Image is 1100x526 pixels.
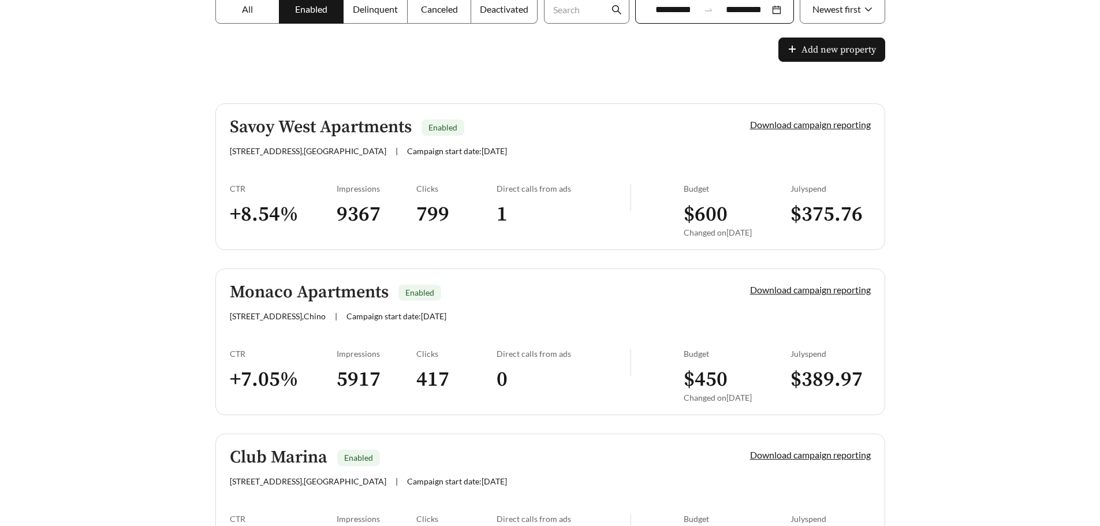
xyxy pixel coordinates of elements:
[497,514,630,524] div: Direct calls from ads
[230,118,412,137] h5: Savoy West Apartments
[684,184,790,193] div: Budget
[230,367,337,393] h3: + 7.05 %
[337,514,417,524] div: Impressions
[344,453,373,462] span: Enabled
[353,3,398,14] span: Delinquent
[337,184,417,193] div: Impressions
[801,43,876,57] span: Add new property
[812,3,861,14] span: Newest first
[684,393,790,402] div: Changed on [DATE]
[497,184,630,193] div: Direct calls from ads
[335,311,337,321] span: |
[684,349,790,359] div: Budget
[497,349,630,359] div: Direct calls from ads
[215,103,885,250] a: Savoy West ApartmentsEnabled[STREET_ADDRESS],[GEOGRAPHIC_DATA]|Campaign start date:[DATE]Download...
[416,202,497,227] h3: 799
[230,311,326,321] span: [STREET_ADDRESS] , Chino
[480,3,528,14] span: Deactivated
[684,367,790,393] h3: $ 450
[684,202,790,227] h3: $ 600
[407,146,507,156] span: Campaign start date: [DATE]
[684,514,790,524] div: Budget
[242,3,253,14] span: All
[346,311,446,321] span: Campaign start date: [DATE]
[428,122,457,132] span: Enabled
[416,184,497,193] div: Clicks
[405,288,434,297] span: Enabled
[790,514,871,524] div: July spend
[630,349,631,376] img: line
[790,184,871,193] div: July spend
[750,449,871,460] a: Download campaign reporting
[497,367,630,393] h3: 0
[778,38,885,62] button: plusAdd new property
[230,146,386,156] span: [STREET_ADDRESS] , [GEOGRAPHIC_DATA]
[497,202,630,227] h3: 1
[230,476,386,486] span: [STREET_ADDRESS] , [GEOGRAPHIC_DATA]
[630,184,631,211] img: line
[396,476,398,486] span: |
[230,283,389,302] h5: Monaco Apartments
[215,268,885,415] a: Monaco ApartmentsEnabled[STREET_ADDRESS],Chino|Campaign start date:[DATE]Download campaign report...
[337,367,417,393] h3: 5917
[703,5,714,15] span: swap-right
[230,514,337,524] div: CTR
[416,367,497,393] h3: 417
[230,184,337,193] div: CTR
[416,514,497,524] div: Clicks
[703,5,714,15] span: to
[611,5,622,15] span: search
[750,119,871,130] a: Download campaign reporting
[337,202,417,227] h3: 9367
[416,349,497,359] div: Clicks
[396,146,398,156] span: |
[337,349,417,359] div: Impressions
[684,227,790,237] div: Changed on [DATE]
[230,349,337,359] div: CTR
[750,284,871,295] a: Download campaign reporting
[790,202,871,227] h3: $ 375.76
[230,202,337,227] h3: + 8.54 %
[295,3,327,14] span: Enabled
[790,349,871,359] div: July spend
[421,3,458,14] span: Canceled
[790,367,871,393] h3: $ 389.97
[407,476,507,486] span: Campaign start date: [DATE]
[230,448,327,467] h5: Club Marina
[788,44,797,55] span: plus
